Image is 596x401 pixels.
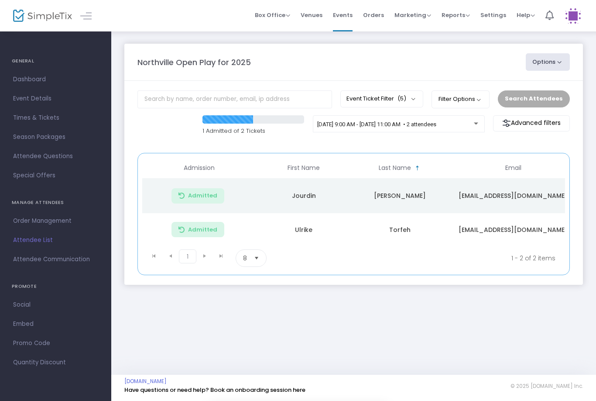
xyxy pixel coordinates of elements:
[13,318,98,330] span: Embed
[502,119,511,128] img: filter
[188,226,217,233] span: Admitted
[12,52,99,70] h4: GENERAL
[414,165,421,172] span: Sortable
[13,357,98,368] span: Quantity Discount
[363,4,384,26] span: Orders
[505,164,521,172] span: Email
[202,127,304,135] p: 1 Admitted of 2 Tickets
[480,4,506,26] span: Settings
[526,53,570,71] button: Options
[12,194,99,211] h4: MANAGE ATTENDEES
[179,249,196,263] span: Page 1
[352,178,448,213] td: [PERSON_NAME]
[13,299,98,311] span: Social
[171,222,224,237] button: Admitted
[333,4,353,26] span: Events
[255,11,290,19] span: Box Office
[124,386,305,394] a: Have questions or need help? Book an onboarding session here
[448,213,579,246] td: [EMAIL_ADDRESS][DOMAIN_NAME]
[13,93,98,104] span: Event Details
[13,235,98,246] span: Attendee List
[13,215,98,227] span: Order Management
[517,11,535,19] span: Help
[124,378,167,385] a: [DOMAIN_NAME]
[13,131,98,143] span: Season Packages
[510,383,583,390] span: © 2025 [DOMAIN_NAME] Inc.
[13,151,98,162] span: Attendee Questions
[13,338,98,349] span: Promo Code
[352,213,448,246] td: Torfeh
[493,115,570,131] m-button: Advanced filters
[353,249,555,267] kendo-pager-info: 1 - 2 of 2 items
[317,121,436,128] span: [DATE] 9:00 AM - [DATE] 11:00 AM • 2 attendees
[184,164,215,172] span: Admission
[340,90,423,107] button: Event Ticket Filter(5)
[12,278,99,295] h4: PROMOTE
[188,192,217,199] span: Admitted
[448,178,579,213] td: [EMAIL_ADDRESS][DOMAIN_NAME]
[243,254,247,263] span: 8
[256,213,352,246] td: Ulrike
[397,95,406,102] span: (5)
[13,74,98,85] span: Dashboard
[288,164,320,172] span: First Name
[394,11,431,19] span: Marketing
[250,250,263,266] button: Select
[301,4,322,26] span: Venues
[13,112,98,124] span: Times & Tickets
[137,90,332,108] input: Search by name, order number, email, ip address
[432,90,490,108] button: Filter Options
[171,188,224,204] button: Admitted
[442,11,470,19] span: Reports
[137,56,251,68] m-panel-title: Northville Open Play for 2025
[256,178,352,213] td: Jourdin
[13,254,98,265] span: Attendee Communication
[379,164,411,172] span: Last Name
[13,170,98,181] span: Special Offers
[142,158,565,246] div: Data table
